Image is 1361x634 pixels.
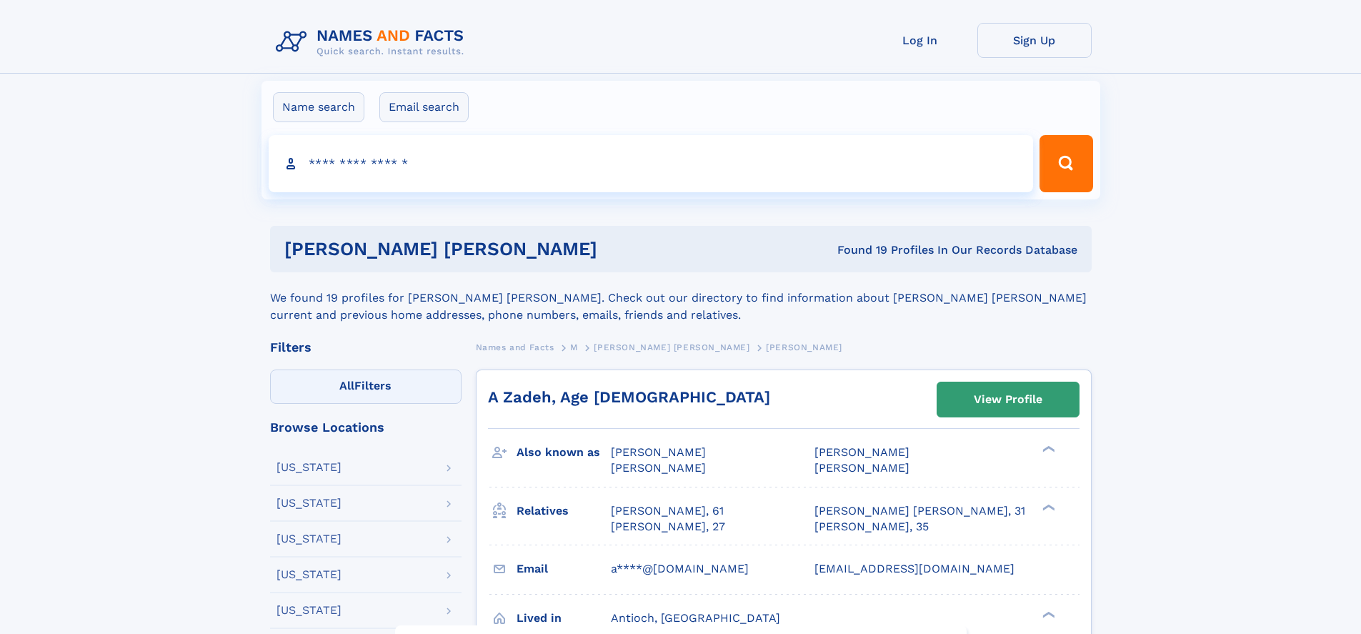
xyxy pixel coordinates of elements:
a: A Zadeh, Age [DEMOGRAPHIC_DATA] [488,388,770,406]
h1: [PERSON_NAME] [PERSON_NAME] [284,240,717,258]
div: We found 19 profiles for [PERSON_NAME] [PERSON_NAME]. Check out our directory to find information... [270,272,1092,324]
a: [PERSON_NAME], 35 [814,519,929,535]
div: ❯ [1039,445,1056,454]
span: [PERSON_NAME] [814,461,909,475]
a: [PERSON_NAME], 61 [611,503,724,519]
div: [US_STATE] [276,533,342,545]
a: M [570,338,578,356]
a: View Profile [937,382,1079,417]
a: Sign Up [977,23,1092,58]
h3: Lived in [517,606,611,630]
span: [PERSON_NAME] [PERSON_NAME] [594,342,749,352]
input: search input [269,135,1034,192]
label: Filters [270,370,462,404]
div: [US_STATE] [276,462,342,473]
span: [PERSON_NAME] [611,445,706,459]
div: Found 19 Profiles In Our Records Database [717,242,1077,258]
label: Email search [379,92,469,122]
a: Log In [863,23,977,58]
h3: Relatives [517,499,611,523]
a: [PERSON_NAME], 27 [611,519,725,535]
h3: Email [517,557,611,581]
div: Browse Locations [270,421,462,434]
span: [PERSON_NAME] [611,461,706,475]
div: [US_STATE] [276,605,342,616]
a: Names and Facts [476,338,554,356]
div: ❯ [1039,610,1056,619]
a: [PERSON_NAME] [PERSON_NAME] [594,338,749,356]
h3: Also known as [517,440,611,465]
label: Name search [273,92,364,122]
button: Search Button [1040,135,1092,192]
div: [US_STATE] [276,497,342,509]
span: [PERSON_NAME] [814,445,909,459]
div: Filters [270,341,462,354]
div: ❯ [1039,502,1056,512]
div: [US_STATE] [276,569,342,580]
span: M [570,342,578,352]
a: [PERSON_NAME] [PERSON_NAME], 31 [814,503,1025,519]
img: Logo Names and Facts [270,23,476,61]
span: Antioch, [GEOGRAPHIC_DATA] [611,611,780,625]
span: [EMAIL_ADDRESS][DOMAIN_NAME] [814,562,1014,575]
span: All [339,379,354,392]
span: [PERSON_NAME] [766,342,842,352]
div: View Profile [974,383,1042,416]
